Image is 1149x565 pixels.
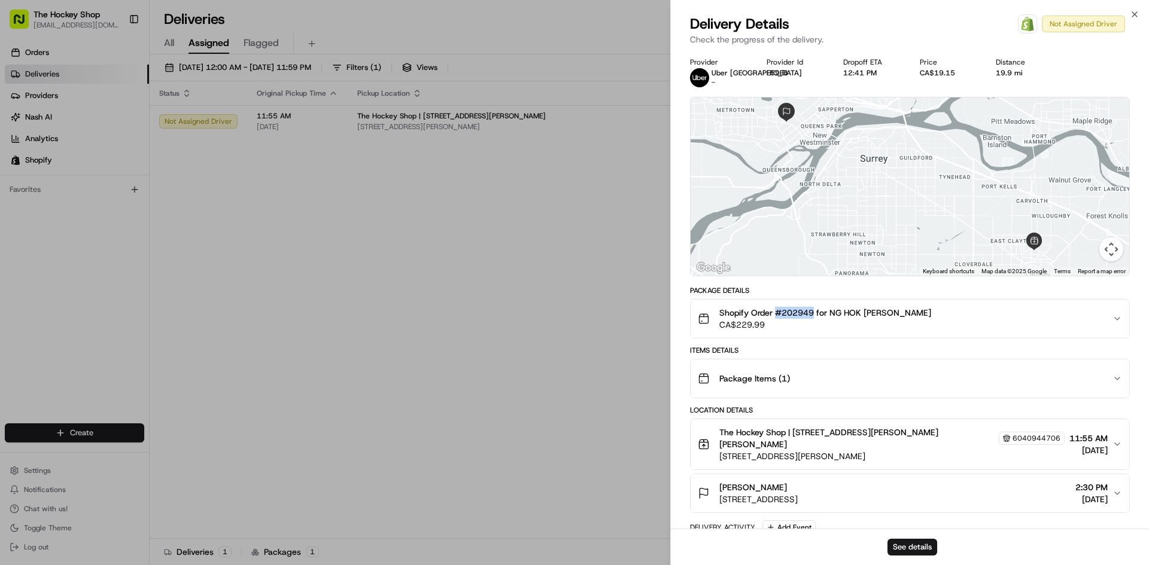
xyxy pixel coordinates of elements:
span: The Hockey Shop | [STREET_ADDRESS][PERSON_NAME] [PERSON_NAME] [719,426,996,450]
span: Shopify Order #202949 for NG HOK [PERSON_NAME] [719,307,931,319]
span: Map data ©2025 Google [981,268,1047,274]
div: Distance [996,57,1053,67]
div: Dropoff ETA [843,57,901,67]
button: The Hockey Shop | [STREET_ADDRESS][PERSON_NAME] [PERSON_NAME]6040944706[STREET_ADDRESS][PERSON_NA... [691,419,1129,469]
input: Clear [31,77,197,90]
div: We're available if you need us! [41,126,151,136]
span: Pylon [119,203,145,212]
button: Keyboard shortcuts [923,267,974,276]
button: Add Event [762,520,816,535]
span: API Documentation [113,173,192,185]
a: Open this area in Google Maps (opens a new window) [694,260,733,276]
div: 📗 [12,175,22,184]
button: E59E6 [767,68,788,78]
span: [DATE] [1069,444,1108,456]
div: Price [920,57,977,67]
span: [STREET_ADDRESS] [719,493,798,505]
a: 📗Knowledge Base [7,169,96,190]
button: Start new chat [203,118,218,132]
span: Delivery Details [690,14,789,33]
a: Report a map error [1078,268,1126,274]
div: Items Details [690,346,1130,355]
a: 💻API Documentation [96,169,197,190]
span: 2:30 PM [1075,481,1108,493]
a: Terms (opens in new tab) [1054,268,1071,274]
div: Delivery Activity [690,523,755,532]
div: Provider [690,57,747,67]
button: [PERSON_NAME][STREET_ADDRESS]2:30 PM[DATE] [691,474,1129,512]
span: [STREET_ADDRESS][PERSON_NAME] [719,450,1065,462]
span: Uber [GEOGRAPHIC_DATA] [712,68,802,78]
span: [DATE] [1075,493,1108,505]
span: Knowledge Base [24,173,92,185]
div: Provider Id [767,57,824,67]
a: Powered byPylon [84,202,145,212]
button: Map camera controls [1099,237,1123,261]
img: uber-new-logo.jpeg [690,68,709,87]
div: 19.9 mi [996,68,1053,78]
div: CA$19.15 [920,68,977,78]
button: Package Items (1) [691,359,1129,398]
button: See details [887,539,937,555]
span: Package Items ( 1 ) [719,372,790,384]
div: Package Details [690,286,1130,295]
p: Welcome 👋 [12,48,218,67]
span: [PERSON_NAME] [719,481,787,493]
span: 6040944706 [1013,433,1060,443]
a: Shopify [1018,14,1037,33]
div: 💻 [101,175,111,184]
span: CA$229.99 [719,319,931,331]
span: - [712,78,715,87]
img: Shopify [1020,17,1035,31]
div: Start new chat [41,114,196,126]
div: 12:41 PM [843,68,901,78]
img: 1736555255976-a54dd68f-1ca7-489b-9aae-adbdc363a1c4 [12,114,34,136]
img: Nash [12,12,36,36]
img: Google [694,260,733,276]
div: Location Details [690,405,1130,415]
span: 11:55 AM [1069,432,1108,444]
p: Check the progress of the delivery. [690,33,1130,45]
button: Shopify Order #202949 for NG HOK [PERSON_NAME]CA$229.99 [691,300,1129,338]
